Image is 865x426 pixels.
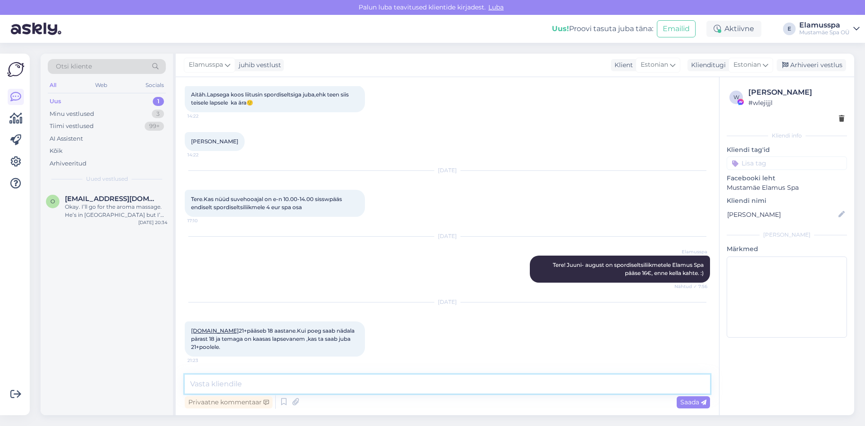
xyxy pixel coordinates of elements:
[189,60,223,70] span: Elamusspa
[50,97,61,106] div: Uus
[50,110,94,119] div: Minu vestlused
[727,244,847,254] p: Märkmed
[799,22,860,36] a: ElamusspaMustamäe Spa OÜ
[7,61,24,78] img: Askly Logo
[748,98,844,108] div: # wlejijjl
[187,357,221,364] span: 21:23
[553,261,705,276] span: Tere! Juuni- august on spordiseltsiliikmetele Elamus Spa pääse 16€, enne kella kahte. :)
[48,79,58,91] div: All
[727,156,847,170] input: Lisa tag
[680,398,706,406] span: Saada
[191,138,238,145] span: [PERSON_NAME]
[191,196,343,211] span: Tere.Kas nüüd suvehooajal on e-n 10.00-14.00 sisswpääs endiselt spordiseltsiliikmele 4 eur spa osa
[93,79,109,91] div: Web
[748,87,844,98] div: [PERSON_NAME]
[56,62,92,71] span: Otsi kliente
[65,195,159,203] span: otuteyesamuella@gmail.com
[235,60,281,70] div: juhib vestlust
[674,283,707,290] span: Nähtud ✓ 7:56
[191,327,239,334] a: [DOMAIN_NAME]
[552,23,653,34] div: Proovi tasuta juba täna:
[799,22,850,29] div: Elamusspa
[611,60,633,70] div: Klient
[50,134,83,143] div: AI Assistent
[733,60,761,70] span: Estonian
[187,217,221,224] span: 17:10
[783,23,796,35] div: E
[777,59,846,71] div: Arhiveeri vestlus
[191,327,356,350] span: 21+pääseb 18 aastane.Kui poeg saab nädala pärast 18 ja temaga on kaasas lapsevanem ,kas ta saab j...
[145,122,164,131] div: 99+
[138,219,168,226] div: [DATE] 20:34
[641,60,668,70] span: Estonian
[486,3,506,11] span: Luba
[50,122,94,131] div: Tiimi vestlused
[185,396,273,408] div: Privaatne kommentaar
[733,94,739,101] span: w
[706,21,761,37] div: Aktiivne
[727,132,847,140] div: Kliendi info
[50,147,63,156] div: Kõik
[86,175,128,183] span: Uued vestlused
[727,231,847,239] div: [PERSON_NAME]
[727,210,837,220] input: Lisa nimi
[727,196,847,206] p: Kliendi nimi
[799,29,850,36] div: Mustamäe Spa OÜ
[552,24,569,33] b: Uus!
[65,203,168,219] div: Okay. I’ll go for the aroma massage. He’s in [GEOGRAPHIC_DATA] but I’m not. I’m wondering if it’s...
[727,145,847,155] p: Kliendi tag'id
[191,91,350,106] span: Aitäh.Lapsega koos liitusin spordiseltsiga juba,ehk teen siis teisele lapsele ka ära🙂
[185,232,710,240] div: [DATE]
[674,248,707,255] span: Elamusspa
[187,113,221,119] span: 14:22
[727,183,847,192] p: Mustamäe Elamus Spa
[50,159,86,168] div: Arhiveeritud
[153,97,164,106] div: 1
[727,174,847,183] p: Facebooki leht
[144,79,166,91] div: Socials
[152,110,164,119] div: 3
[687,60,726,70] div: Klienditugi
[187,151,221,158] span: 14:22
[657,20,696,37] button: Emailid
[50,198,55,205] span: o
[185,166,710,174] div: [DATE]
[185,298,710,306] div: [DATE]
